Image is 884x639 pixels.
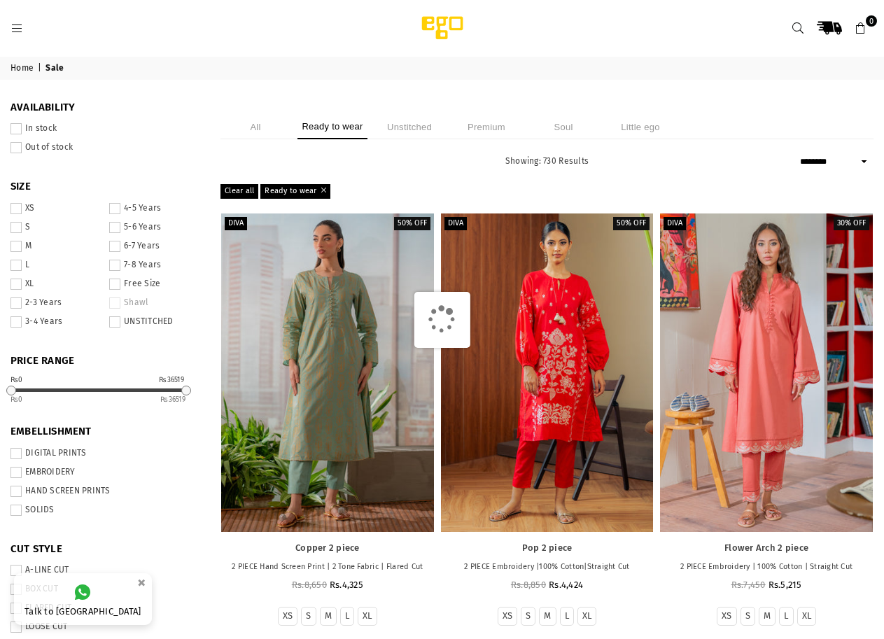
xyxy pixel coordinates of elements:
[38,63,43,74] span: |
[383,14,502,42] img: Ego
[228,561,427,573] p: 2 PIECE Hand Screen Print | 2 Tone Fabric | Flared Cut
[565,610,569,622] label: L
[448,561,647,573] p: 2 PIECE Embroidery |100% Cotton|Straight Cut
[731,580,766,590] span: Rs.7,450
[160,395,185,404] ins: 36519
[441,213,654,532] a: Pop 2 piece
[10,565,199,576] label: A-LINE CUT
[10,142,199,153] label: Out of stock
[444,217,467,230] label: Diva
[4,22,29,33] a: Menu
[722,610,732,622] label: XS
[605,115,675,139] li: Little ego
[664,217,686,230] label: Diva
[10,63,36,74] a: Home
[133,571,150,594] button: ×
[10,241,101,252] label: M
[10,279,101,290] label: XL
[745,610,750,622] label: S
[109,279,199,290] label: Free Size
[220,115,290,139] li: All
[667,561,866,573] p: 2 PIECE Embroidery | 100% Cotton | Straight Cut
[526,610,531,622] label: S
[297,115,367,139] li: Ready to wear
[10,203,101,214] label: XS
[325,610,332,622] label: M
[10,395,23,404] ins: 0
[10,101,199,115] span: Availability
[667,542,866,554] a: Flower Arch 2 piece
[10,316,101,328] label: 3-4 Years
[394,217,430,230] label: 50% off
[10,486,199,497] label: HAND SCREEN PRINTS
[528,115,598,139] li: Soul
[221,213,434,532] a: Copper 2 piece
[769,580,802,590] span: Rs.5,215
[802,610,812,622] label: XL
[292,580,327,590] span: Rs.8,650
[363,610,372,622] label: XL
[159,377,184,384] div: ₨36519
[505,156,589,166] span: Showing: 730 Results
[306,610,311,622] label: S
[582,610,592,622] label: XL
[225,217,247,230] label: Diva
[10,354,199,368] span: PRICE RANGE
[10,603,199,614] label: FLARED CUT
[784,610,788,622] label: L
[544,610,551,622] label: M
[10,448,199,459] label: DIGITAL PRINTS
[549,580,583,590] span: Rs.4,424
[10,377,23,384] div: ₨0
[109,241,199,252] label: 6-7 Years
[283,610,293,622] label: XS
[220,184,258,198] a: Clear all
[109,222,199,233] label: 5-6 Years
[10,505,199,516] label: SOLIDS
[374,115,444,139] li: Unstitched
[785,15,811,41] a: Search
[834,217,869,230] label: 30% off
[14,573,152,625] a: Talk to [GEOGRAPHIC_DATA]
[10,222,101,233] label: S
[451,115,521,139] li: Premium
[45,63,66,74] span: Sale
[503,610,513,622] label: XS
[10,584,199,595] label: BOX CUT
[448,542,647,554] a: Pop 2 piece
[866,15,877,27] span: 0
[10,123,199,134] label: In stock
[511,580,546,590] span: Rs.8,850
[109,260,199,271] label: 7-8 Years
[660,213,873,532] a: Flower Arch 2 piece
[260,184,330,198] a: Ready to wear
[10,467,199,478] label: EMBROIDERY
[345,610,349,622] label: L
[228,542,427,554] a: Copper 2 piece
[10,260,101,271] label: L
[330,580,363,590] span: Rs.4,325
[10,297,101,309] label: 2-3 Years
[109,316,199,328] label: UNSTITCHED
[109,297,199,309] label: Shawl
[10,180,199,194] span: SIZE
[613,217,650,230] label: 50% off
[10,425,199,439] span: EMBELLISHMENT
[109,203,199,214] label: 4-5 Years
[764,610,771,622] label: M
